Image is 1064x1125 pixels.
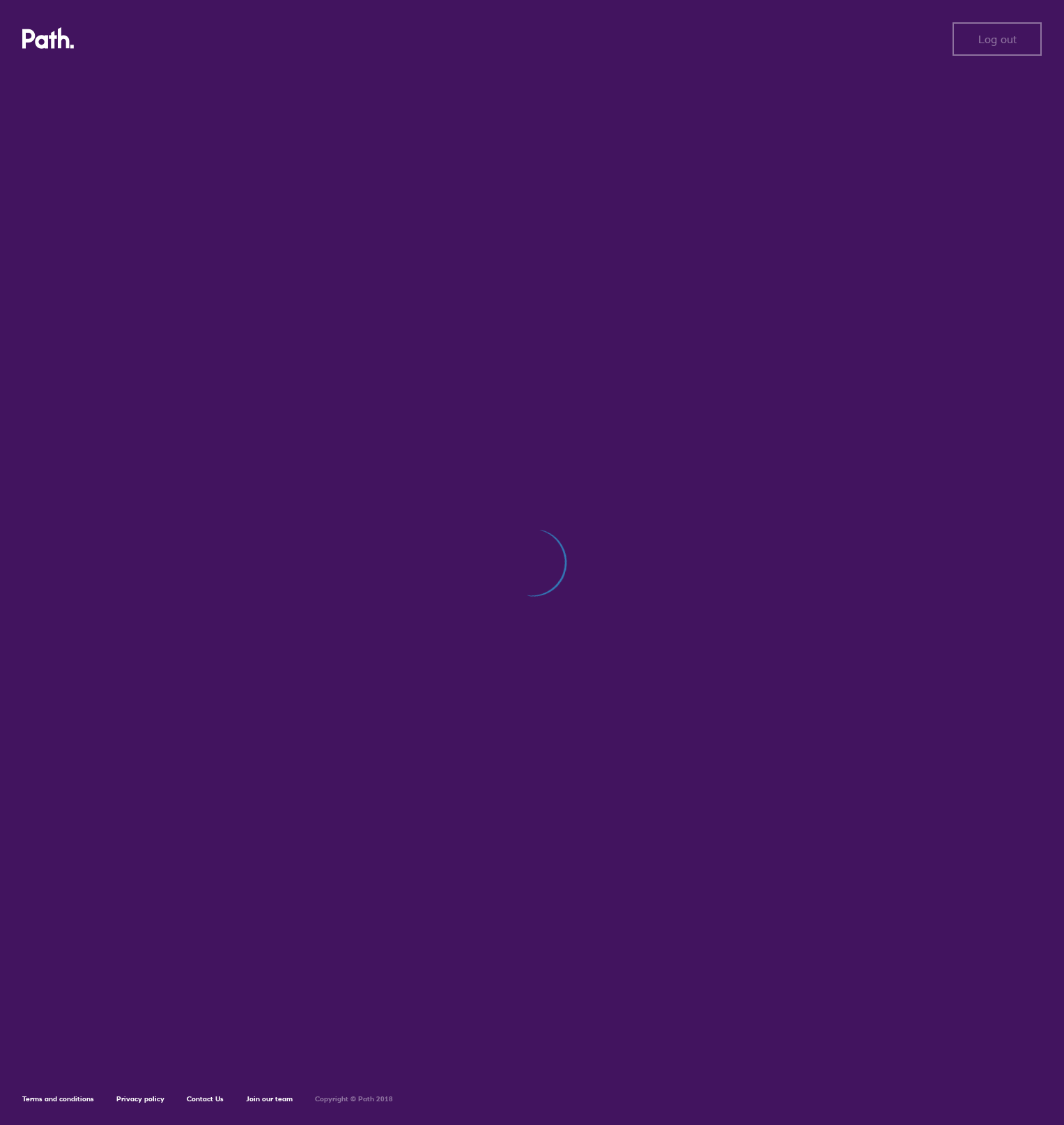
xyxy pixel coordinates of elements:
span: Log out [978,33,1017,45]
h6: Copyright © Path 2018 [315,1095,393,1103]
a: Join our team [246,1094,293,1103]
a: Contact Us [187,1094,224,1103]
button: Log out [953,22,1042,56]
a: Privacy policy [116,1094,164,1103]
a: Terms and conditions [22,1094,94,1103]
